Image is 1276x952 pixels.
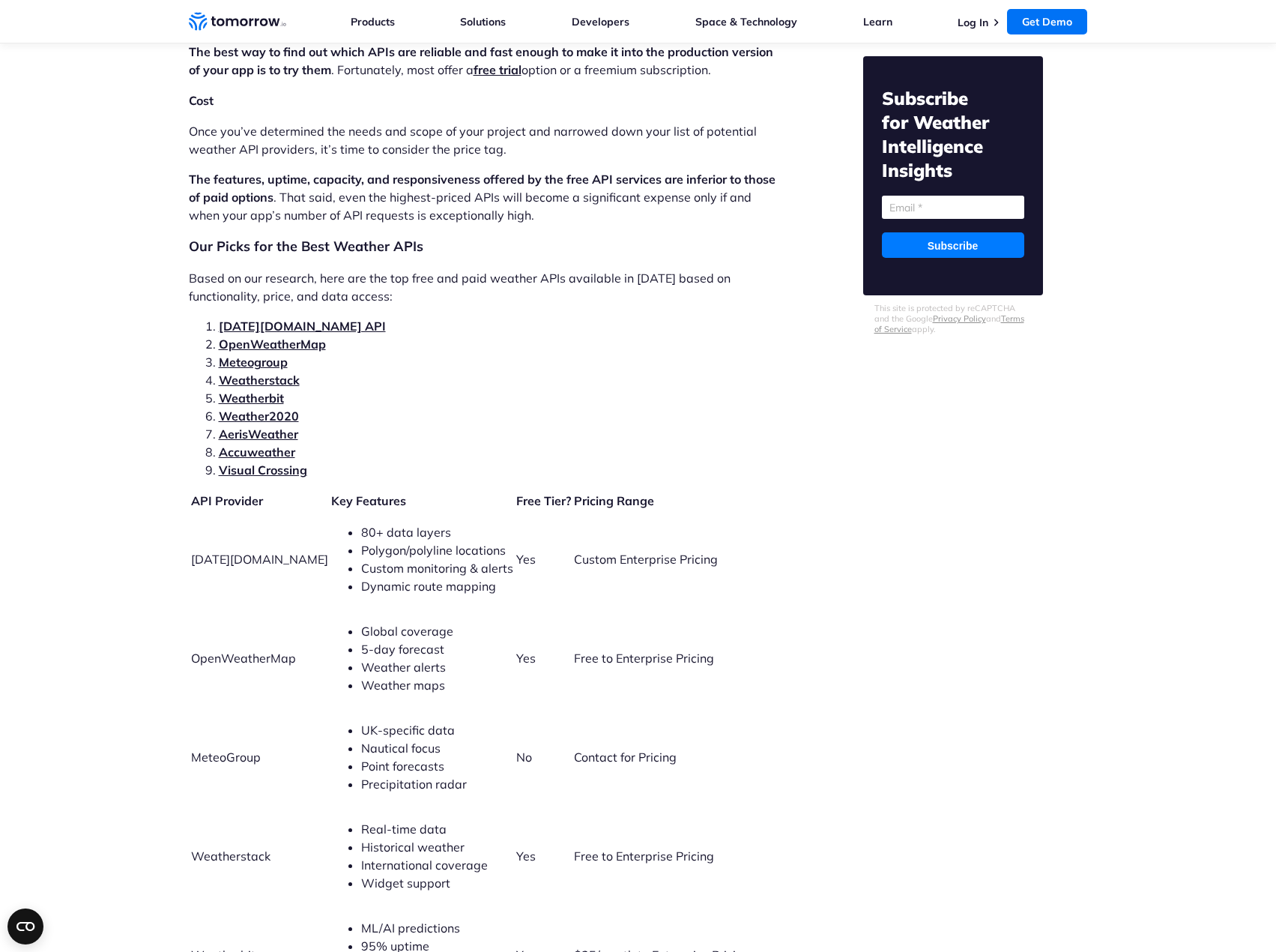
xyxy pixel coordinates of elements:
[189,10,286,33] a: Home link
[874,313,1024,334] a: Terms of Service
[361,525,451,540] span: 80+ data layers
[361,840,465,855] span: Historical weather
[516,493,571,508] b: Free Tier?
[361,561,513,576] span: Custom monitoring & alerts
[219,463,307,477] a: Visual Crossing
[361,876,450,891] span: Widget support
[189,122,784,158] p: Once you’ve determined the needs and scope of your project and narrowed down your list of potenti...
[958,16,988,29] a: Log In
[574,750,677,765] span: Contact for Pricing
[361,660,446,675] span: Weather alerts
[361,579,496,594] span: Dynamic route mapping
[361,543,506,558] span: Polygon/polyline locations
[516,750,532,765] span: No
[189,170,784,224] p: . That said, even the highest-priced APIs will become a significant expense only if and when your...
[189,91,784,110] h3: Cost
[460,15,506,28] a: Solutions
[351,15,395,28] a: Products
[574,651,714,666] span: Free to Enterprise Pricing
[219,409,299,424] a: Weather2020
[361,858,488,873] span: International coverage
[361,678,445,693] span: Weather maps
[863,15,892,28] a: Learn
[189,172,775,205] strong: The features, uptime, capacity, and responsiveness offered by the free API services are inferior ...
[516,849,536,864] span: Yes
[695,15,797,28] a: Space & Technology
[331,493,406,508] b: Key Features
[516,552,536,567] span: Yes
[1007,9,1087,34] a: Get Demo
[191,750,261,765] span: MeteoGroup
[361,921,460,936] span: ML/AI predictions
[572,15,629,28] a: Developers
[474,62,521,77] a: free trial
[7,909,43,945] button: Open CMP widget
[219,373,300,388] a: Weatherstack
[219,427,298,442] a: AerisWeather
[191,493,263,508] b: API Provider
[189,269,784,305] p: Based on our research, here are the top free and paid weather APIs available in [DATE] based on f...
[882,196,1024,219] input: Email *
[361,741,441,756] span: Nautical focus
[191,552,328,567] span: [DATE][DOMAIN_NAME]
[191,651,296,666] span: OpenWeatherMap
[219,319,386,334] a: [DATE][DOMAIN_NAME] API
[189,43,784,79] p: . Fortunately, most offer a option or a freemium subscription.
[219,445,295,460] a: Accuweather
[361,822,447,837] span: Real-time data
[874,303,1032,334] p: This site is protected by reCAPTCHA and the Google and apply.
[574,552,718,567] span: Custom Enterprise Pricing
[361,642,444,657] span: 5-day forecast
[574,493,654,508] b: Pricing Range
[219,391,284,406] a: Weatherbit
[882,86,1024,182] h2: Subscribe for Weather Intelligence Insights
[189,236,784,257] h2: Our Picks for the Best Weather APIs
[219,337,326,352] a: OpenWeatherMap
[361,777,467,792] span: Precipitation radar
[361,759,444,774] span: Point forecasts
[933,313,986,324] a: Privacy Policy
[361,723,455,738] span: UK-specific data
[191,849,270,864] span: Weatherstack
[219,355,288,370] a: Meteogroup
[574,849,714,864] span: Free to Enterprise Pricing
[189,44,773,77] strong: The best way to find out which APIs are reliable and fast enough to make it into the production v...
[516,651,536,666] span: Yes
[361,624,453,639] span: Global coverage
[882,232,1024,258] input: Subscribe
